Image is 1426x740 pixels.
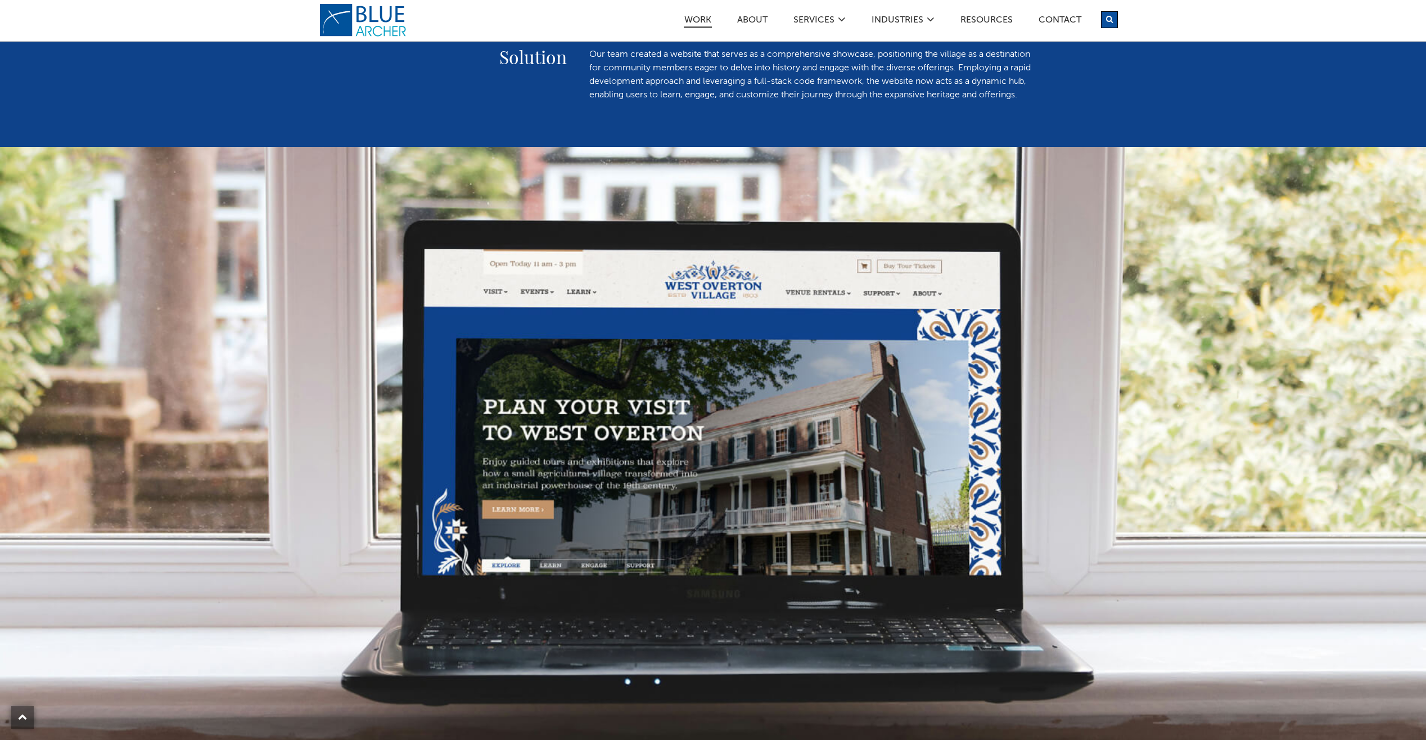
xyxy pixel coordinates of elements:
p: Our team created a website that serves as a comprehensive showcase, positioning the village as a ... [589,48,1039,102]
a: Work [684,16,712,28]
a: Industries [871,16,924,28]
a: Contact [1038,16,1082,28]
a: SERVICES [793,16,835,28]
a: Resources [960,16,1013,28]
a: logo [319,3,409,37]
h2: Solution [319,48,567,66]
a: ABOUT [737,16,768,28]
